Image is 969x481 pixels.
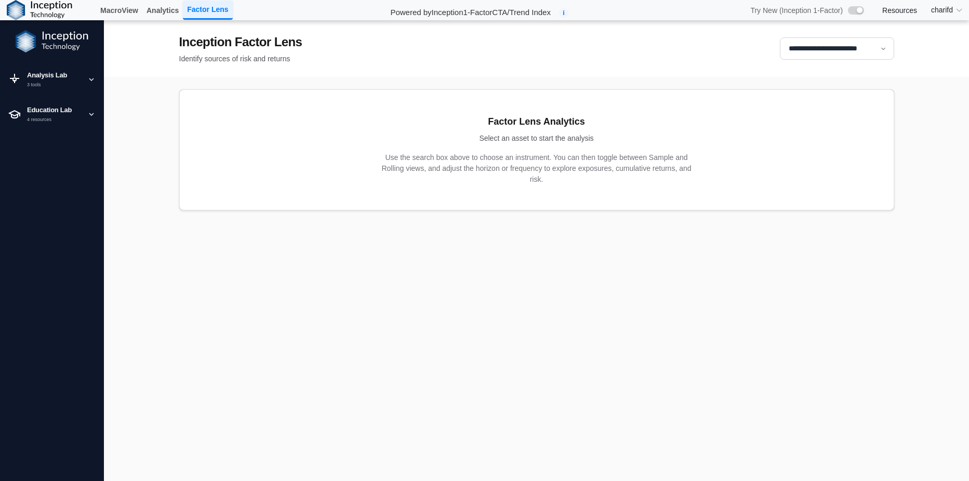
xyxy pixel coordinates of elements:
div: 4 resources [27,116,81,124]
span: charifd [931,5,953,16]
summary: charifd [925,1,969,20]
div: Analysis Lab [27,70,81,81]
div: Use the search box above to choose an instrument. You can then toggle between Sample and Rolling ... [381,152,693,185]
div: Inception Factor Lens [179,33,302,51]
span: i [559,8,568,18]
h2: Powered by Inception 1-Factor CTA/Trend Index [386,3,555,18]
span: Try New (Inception 1-Factor) [750,6,843,15]
div: Education Lab [27,105,81,115]
div: Identify sources of risk and returns [179,54,302,64]
a: Factor Lens [183,1,232,20]
a: Analytics [142,2,183,19]
div: Factor Lens Analytics [488,115,585,129]
img: Inception [16,30,88,53]
a: MacroView [96,2,142,19]
div: 3 tools [27,82,81,89]
a: Resources [882,6,917,15]
div: Select an asset to start the analysis [479,133,593,144]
